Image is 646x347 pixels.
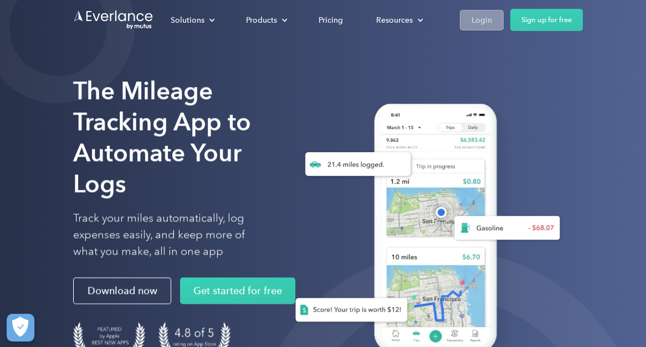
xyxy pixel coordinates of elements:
button: Cookies Settings [7,314,34,341]
div: Resources [376,13,413,27]
div: Resources [365,11,432,30]
div: Login [471,13,492,27]
div: Products [235,11,296,30]
p: Track your miles automatically, log expenses easily, and keep more of what you make, all in one app [73,210,255,260]
a: Download now [73,277,171,304]
a: Go to homepage [73,9,154,30]
div: Solutions [160,11,224,30]
div: Pricing [319,13,343,27]
strong: The Mileage Tracking App to Automate Your Logs [73,76,251,198]
div: Products [246,13,277,27]
a: Get started for free [180,277,295,304]
a: Login [460,10,504,30]
div: Solutions [171,13,204,27]
a: Pricing [307,11,354,30]
a: Sign up for free [510,9,583,31]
